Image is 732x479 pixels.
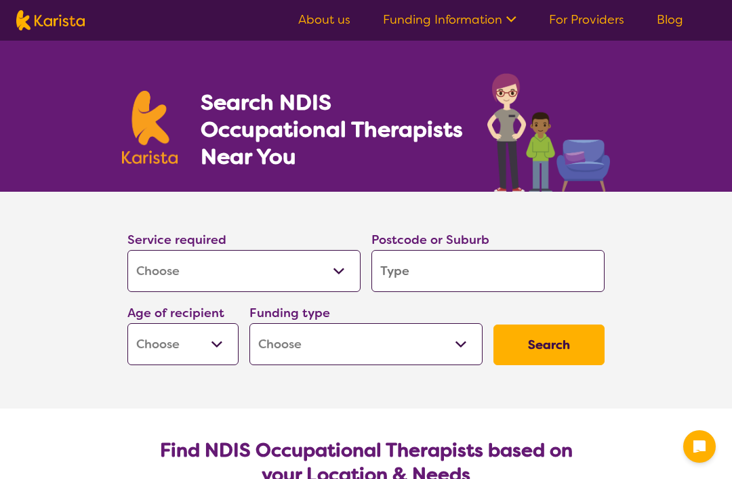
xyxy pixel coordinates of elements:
[549,12,624,28] a: For Providers
[201,89,464,170] h1: Search NDIS Occupational Therapists Near You
[371,232,489,248] label: Postcode or Suburb
[298,12,350,28] a: About us
[122,91,178,164] img: Karista logo
[383,12,516,28] a: Funding Information
[16,10,85,30] img: Karista logo
[371,250,605,292] input: Type
[657,12,683,28] a: Blog
[249,305,330,321] label: Funding type
[487,73,610,192] img: occupational-therapy
[127,232,226,248] label: Service required
[493,325,605,365] button: Search
[127,305,224,321] label: Age of recipient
